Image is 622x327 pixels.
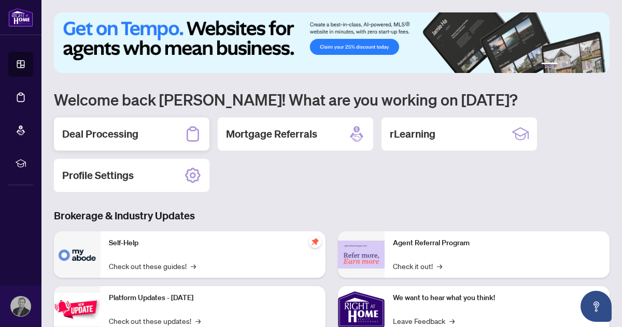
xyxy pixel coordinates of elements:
[226,127,317,141] h2: Mortgage Referrals
[562,63,566,67] button: 2
[11,296,31,316] img: Profile Icon
[54,293,101,325] img: Platform Updates - July 21, 2025
[541,63,558,67] button: 1
[449,315,455,326] span: →
[54,209,610,223] h3: Brokerage & Industry Updates
[309,235,321,248] span: pushpin
[581,291,612,322] button: Open asap
[393,315,455,326] a: Leave Feedback→
[393,260,442,272] a: Check it out!→
[109,237,317,249] p: Self-Help
[437,260,442,272] span: →
[8,8,33,27] img: logo
[195,315,201,326] span: →
[109,260,196,272] a: Check out these guides!→
[62,127,138,141] h2: Deal Processing
[54,12,610,73] img: Slide 0
[570,63,574,67] button: 3
[390,127,435,141] h2: rLearning
[393,292,601,304] p: We want to hear what you think!
[109,315,201,326] a: Check out these updates!→
[587,63,591,67] button: 5
[54,231,101,278] img: Self-Help
[595,63,599,67] button: 6
[109,292,317,304] p: Platform Updates - [DATE]
[62,168,134,183] h2: Profile Settings
[393,237,601,249] p: Agent Referral Program
[338,241,385,269] img: Agent Referral Program
[54,90,610,109] h1: Welcome back [PERSON_NAME]! What are you working on [DATE]?
[578,63,583,67] button: 4
[191,260,196,272] span: →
